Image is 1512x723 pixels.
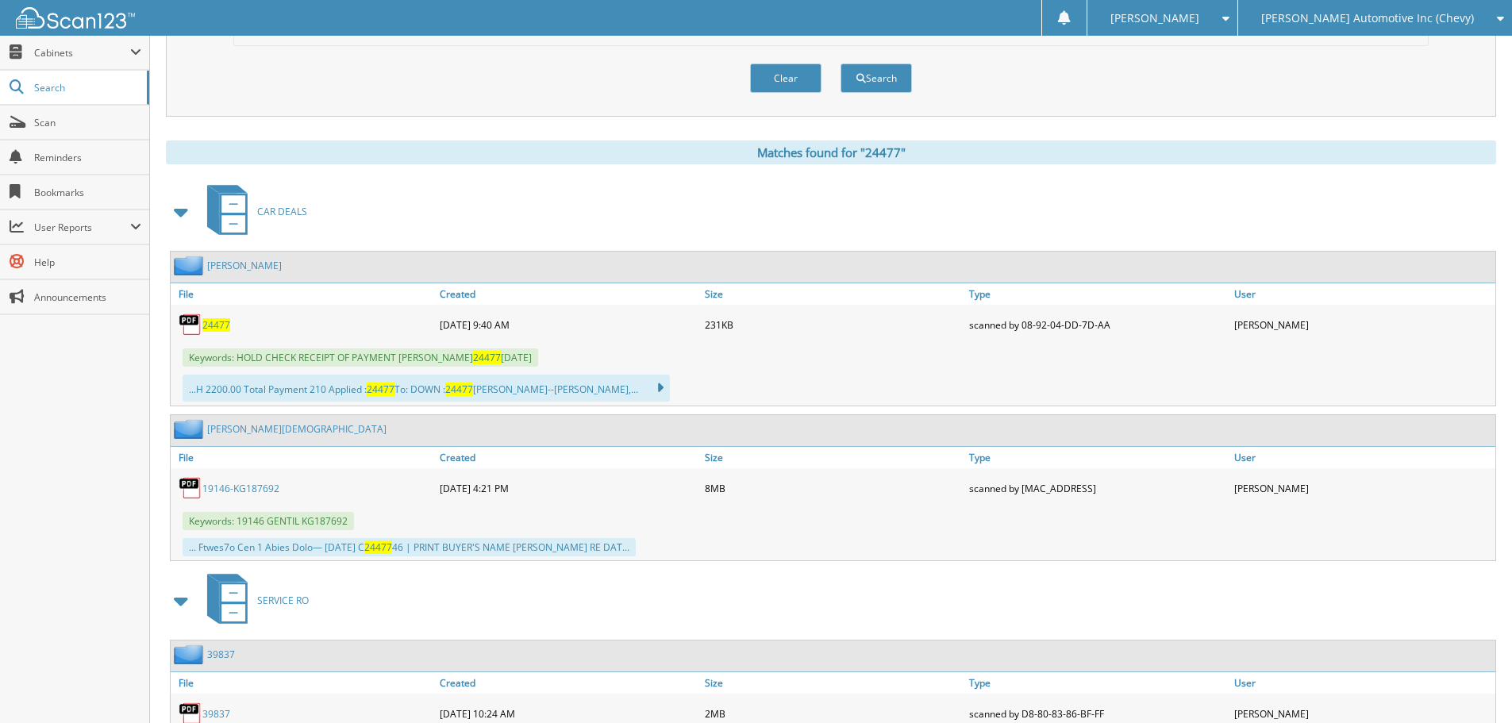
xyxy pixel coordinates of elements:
[1110,13,1199,23] span: [PERSON_NAME]
[198,180,307,243] a: CAR DEALS
[473,351,501,364] span: 24477
[965,472,1230,504] div: scanned by [MAC_ADDRESS]
[1230,447,1495,468] a: User
[436,283,701,305] a: Created
[34,151,141,164] span: Reminders
[436,447,701,468] a: Created
[34,221,130,234] span: User Reports
[701,472,966,504] div: 8MB
[174,419,207,439] img: folder2.png
[202,482,279,495] a: 19146-KG187692
[436,672,701,694] a: Created
[1230,309,1495,340] div: [PERSON_NAME]
[701,283,966,305] a: Size
[436,309,701,340] div: [DATE] 9:40 AM
[171,283,436,305] a: File
[207,259,282,272] a: [PERSON_NAME]
[841,63,912,93] button: Search
[166,140,1496,164] div: Matches found for "24477"
[34,256,141,269] span: Help
[965,283,1230,305] a: Type
[202,318,230,332] a: 24477
[198,569,309,632] a: SERVICE RO
[1433,647,1512,723] iframe: Chat Widget
[34,186,141,199] span: Bookmarks
[174,644,207,664] img: folder2.png
[367,383,394,396] span: 24477
[34,290,141,304] span: Announcements
[1230,472,1495,504] div: [PERSON_NAME]
[965,447,1230,468] a: Type
[207,648,235,661] a: 39837
[16,7,135,29] img: scan123-logo-white.svg
[1230,672,1495,694] a: User
[183,512,354,530] span: Keywords: 19146 GENTIL KG187692
[174,256,207,275] img: folder2.png
[171,447,436,468] a: File
[436,472,701,504] div: [DATE] 4:21 PM
[701,309,966,340] div: 231KB
[179,313,202,337] img: PDF.png
[183,538,636,556] div: ... Ftwes7o Cen 1 Abies Dolo— [DATE] C 46 | PRINT BUYER'S NAME [PERSON_NAME] RE DAT...
[183,375,670,402] div: ...H 2200.00 Total Payment 210 Applied : To: DOWN : [PERSON_NAME]--[PERSON_NAME],...
[701,672,966,694] a: Size
[750,63,821,93] button: Clear
[701,447,966,468] a: Size
[179,476,202,500] img: PDF.png
[257,594,309,607] span: SERVICE RO
[1230,283,1495,305] a: User
[202,707,230,721] a: 39837
[965,309,1230,340] div: scanned by 08-92-04-DD-7D-AA
[364,540,392,554] span: 24477
[257,205,307,218] span: CAR DEALS
[34,81,139,94] span: Search
[445,383,473,396] span: 24477
[34,116,141,129] span: Scan
[1261,13,1474,23] span: [PERSON_NAME] Automotive Inc (Chevy)
[171,672,436,694] a: File
[965,672,1230,694] a: Type
[183,348,538,367] span: Keywords: HOLD CHECK RECEIPT OF PAYMENT [PERSON_NAME] [DATE]
[34,46,130,60] span: Cabinets
[207,422,387,436] a: [PERSON_NAME][DEMOGRAPHIC_DATA]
